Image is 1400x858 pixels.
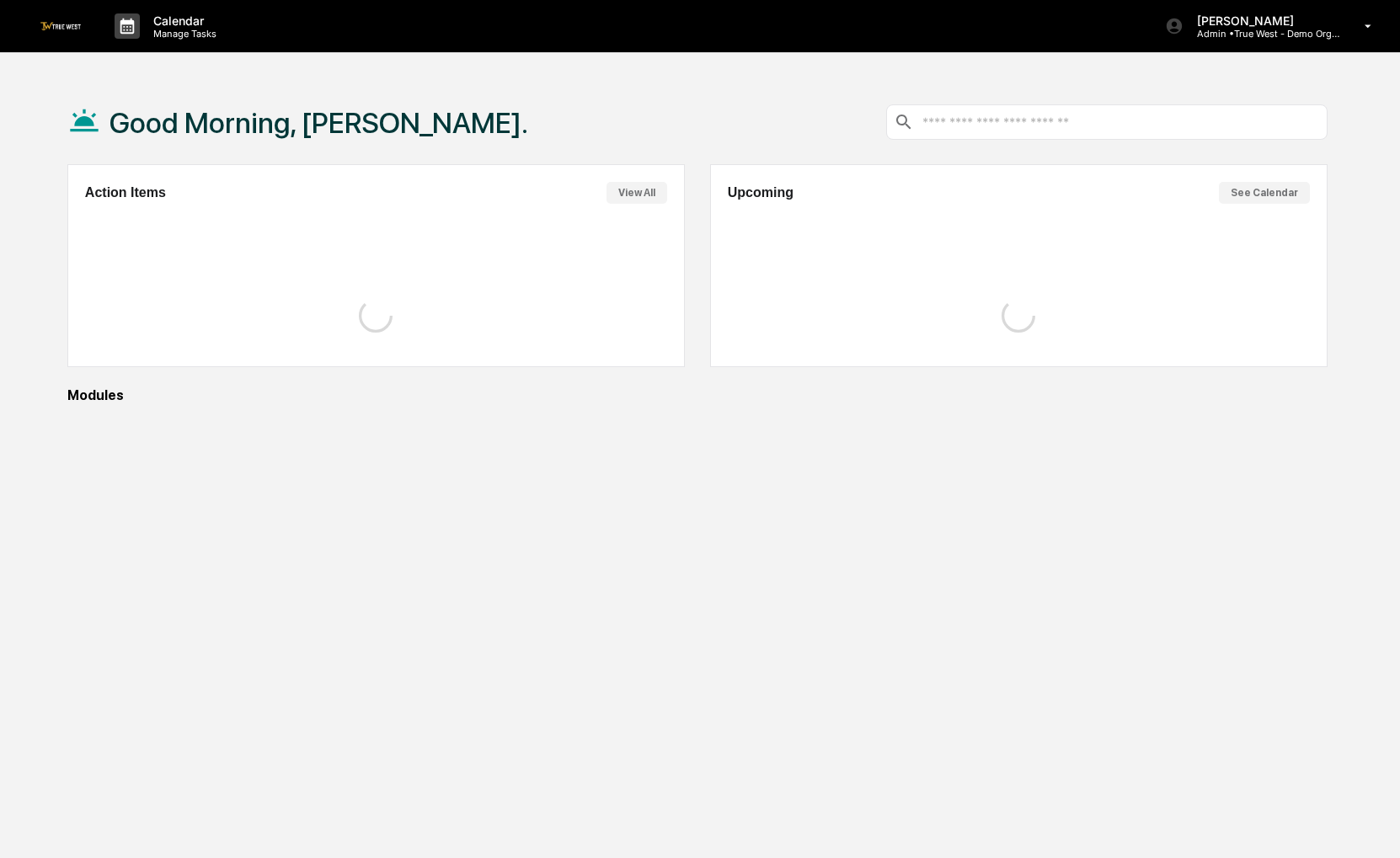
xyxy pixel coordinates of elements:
[728,185,794,200] h2: Upcoming
[1184,28,1340,40] p: Admin • True West - Demo Organization
[67,387,1328,403] div: Modules
[140,28,225,40] p: Manage Tasks
[85,185,166,200] h2: Action Items
[110,106,528,140] h1: Good Morning, [PERSON_NAME].
[606,182,667,204] button: View All
[1184,13,1340,28] p: [PERSON_NAME]
[40,22,81,29] img: logo
[1219,182,1310,204] button: See Calendar
[140,13,225,28] p: Calendar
